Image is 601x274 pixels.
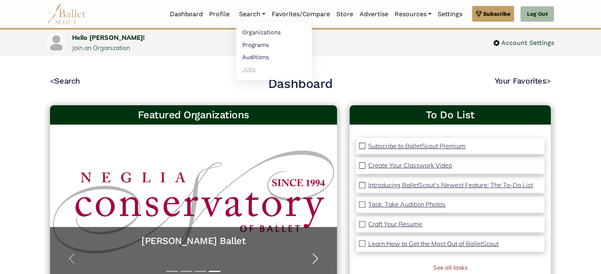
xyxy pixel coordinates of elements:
[435,6,466,22] a: Settings
[236,6,269,22] a: Search
[72,34,145,41] a: Hello [PERSON_NAME]!
[369,240,499,248] p: Learn How to Get the Most Out of BalletScout
[334,6,357,22] a: Store
[58,235,329,247] a: [PERSON_NAME] Ballet
[369,219,423,229] a: Craft Your Resume
[500,38,554,48] span: Account Settings
[206,6,233,22] a: Profile
[268,76,333,92] h2: Dashboard
[72,44,130,52] a: Join an Organization
[236,26,312,39] a: Organizations
[369,239,499,249] a: Learn How to Get the Most Out of BalletScout
[50,76,55,86] code: <
[495,76,551,86] a: Your Favorites
[369,181,533,189] p: Introducing BalletScout’s Newest Feature: The To-Do List
[167,6,206,22] a: Dashboard
[433,264,467,271] a: See all tasks
[56,108,331,122] h3: Featured Organizations
[369,142,466,150] p: Subscribe to BalletScout Premium
[546,76,551,86] code: >
[369,141,466,151] a: Subscribe to BalletScout Premium
[356,108,545,122] a: To Do List
[484,9,511,18] span: Subscribe
[493,38,554,48] a: Account Settings
[369,161,453,169] p: Create Your Classwork Video
[369,220,423,228] p: Craft Your Resume
[236,39,312,51] a: Programs
[357,6,392,22] a: Advertise
[269,6,334,22] a: Favorites/Compare
[521,6,554,22] a: Log Out
[369,180,533,190] a: Introducing BalletScout’s Newest Feature: The To-Do List
[236,22,312,80] ul: Resources
[48,34,65,52] img: profile picture
[369,160,453,171] a: Create Your Classwork Video
[472,6,514,22] a: Subscribe
[369,200,446,208] p: Task: Take Audition Photos
[236,51,312,63] a: Auditions
[236,63,312,75] a: Jobs
[369,199,446,210] a: Task: Take Audition Photos
[50,76,80,86] a: <Search
[392,6,435,22] a: Resources
[476,9,482,18] img: gem.svg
